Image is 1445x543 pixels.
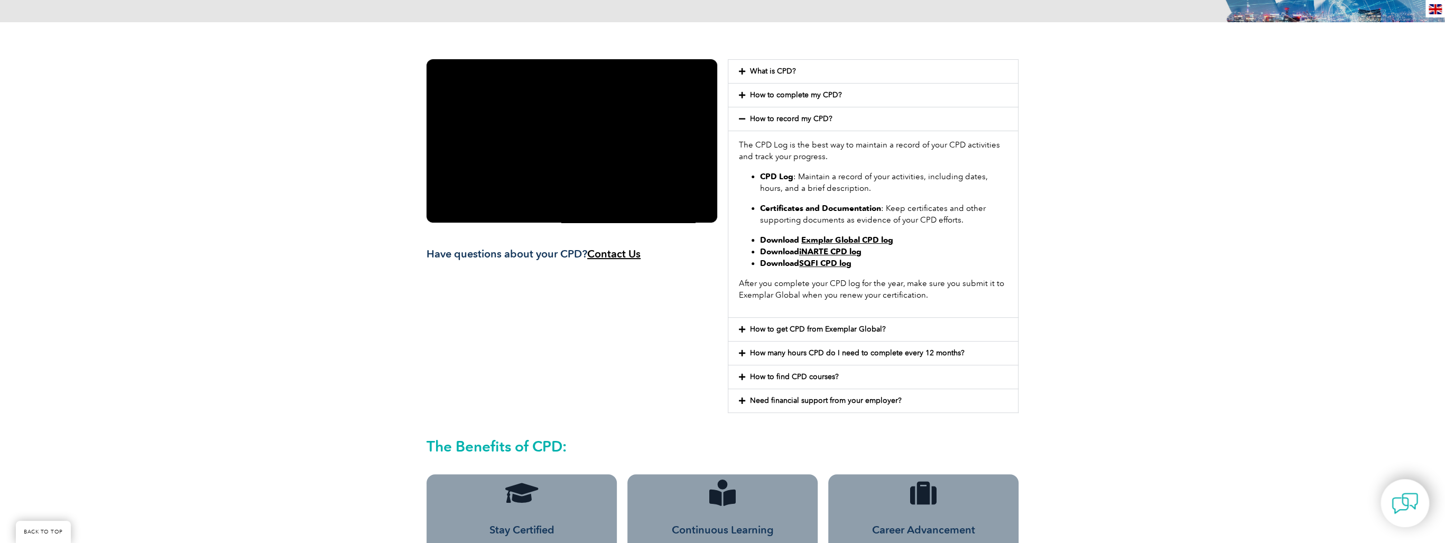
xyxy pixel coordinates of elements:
img: contact-chat.png [1392,490,1418,517]
h3: Have questions about your CPD? [427,247,717,261]
h2: The Benefits of CPD: [427,438,1018,455]
strong: Download [760,259,851,268]
a: Exmplar Global CPD log [801,235,893,245]
img: en [1429,4,1442,14]
span: Continuous Learning [671,523,773,536]
a: iNARTE CPD log [799,247,862,256]
a: How to find CPD courses? [750,372,839,381]
div: Need financial support from your employer? [728,389,1018,412]
a: What is CPD? [750,67,796,76]
div: How to complete my CPD? [728,84,1018,107]
div: What is CPD? [728,60,1018,83]
a: How many hours CPD do I need to complete every 12 months? [750,348,965,357]
strong: CPD Log [760,172,793,181]
strong: Download [760,235,799,245]
div: How to find CPD courses? [728,365,1018,389]
div: How to record my CPD? [728,107,1018,131]
div: How many hours CPD do I need to complete every 12 months? [728,342,1018,365]
div: How to get CPD from Exemplar Global? [728,318,1018,341]
a: How to complete my CPD? [750,90,842,99]
a: How to record my CPD? [750,114,832,123]
a: BACK TO TOP [16,521,71,543]
span: Career Advancement [872,523,975,536]
a: Contact Us [587,247,641,260]
p: : Keep certificates and other supporting documents as evidence of your CPD efforts. [760,203,1007,226]
p: After you complete your CPD log for the year, make sure you submit it to Exemplar Global when you... [739,278,1007,301]
a: Need financial support from your employer? [750,396,902,405]
div: How to record my CPD? [728,131,1018,317]
p: The CPD Log is the best way to maintain a record of your CPD activities and track your progress. [739,139,1007,162]
a: SQFI CPD log [799,259,851,268]
a: How to get CPD from Exemplar Global? [750,325,886,334]
span: Stay Certified [489,523,554,536]
p: : Maintain a record of your activities, including dates, hours, and a brief description. [760,171,1007,194]
strong: Certificates and Documentation [760,204,881,213]
strong: Download [760,247,862,256]
iframe: Continuing Professional Development (CPD) [427,59,717,223]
